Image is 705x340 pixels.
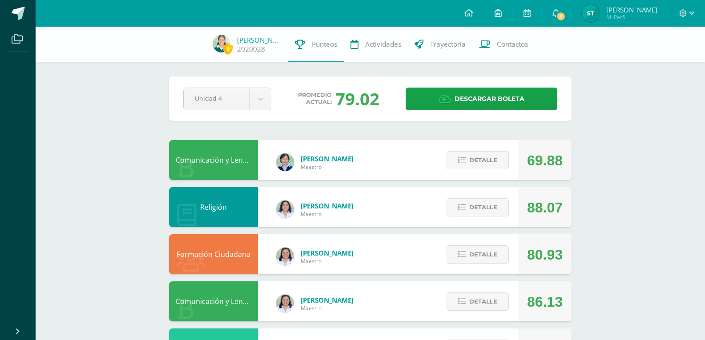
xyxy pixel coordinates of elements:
img: 878b7ad16265265b1352e9d336d72ebc.png [213,35,230,52]
span: Maestro [301,257,354,265]
span: 9 [556,12,566,21]
div: Comunicación y Lenguaje L1 [169,140,258,180]
div: 79.02 [335,87,379,110]
span: Trayectoria [430,40,466,49]
button: Detalle [447,292,509,311]
span: Mi Perfil [606,13,657,21]
img: a084105b5058f52f9b5e8b449e8b602d.png [276,248,294,265]
span: Punteos [312,40,337,49]
span: 9 [223,43,233,54]
a: Punteos [288,27,344,62]
button: Detalle [447,245,509,264]
a: 2020028 [237,44,265,54]
img: 5833435b0e0c398ee4b261d46f102b9b.png [276,200,294,218]
a: Descargar boleta [406,88,557,110]
button: Detalle [447,198,509,216]
img: a084105b5058f52f9b5e8b449e8b602d.png [276,295,294,312]
span: Descargar boleta [455,88,524,110]
span: Unidad 4 [195,88,238,109]
a: Trayectoria [408,27,472,62]
div: 86.13 [527,282,563,322]
span: [PERSON_NAME] [301,154,354,163]
span: [PERSON_NAME] [301,248,354,257]
div: 69.88 [527,140,563,180]
span: Maestro [301,163,354,171]
button: Detalle [447,151,509,169]
a: Unidad 4 [184,88,271,110]
span: Maestro [301,210,354,218]
span: Actividades [365,40,401,49]
div: 88.07 [527,188,563,228]
div: Religión [169,187,258,227]
div: Comunicación y Lenguaje L2 [169,281,258,321]
span: [PERSON_NAME] [301,296,354,304]
a: Actividades [344,27,408,62]
span: Contactos [497,40,528,49]
span: Detalle [469,293,497,310]
img: 5eb0341ce2803838f8db349dfaef631f.png [582,4,600,22]
span: [PERSON_NAME] [301,201,354,210]
a: Contactos [472,27,535,62]
div: 80.93 [527,235,563,275]
span: [PERSON_NAME] [606,5,657,14]
a: [PERSON_NAME] [237,36,282,44]
span: Detalle [469,152,497,168]
span: Detalle [469,199,497,216]
span: Detalle [469,246,497,263]
span: Maestro [301,304,354,312]
span: Promedio actual: [298,92,332,106]
img: 904e528ea31759b90e2b92348a2f5070.png [276,153,294,171]
div: Formación Ciudadana [169,234,258,274]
